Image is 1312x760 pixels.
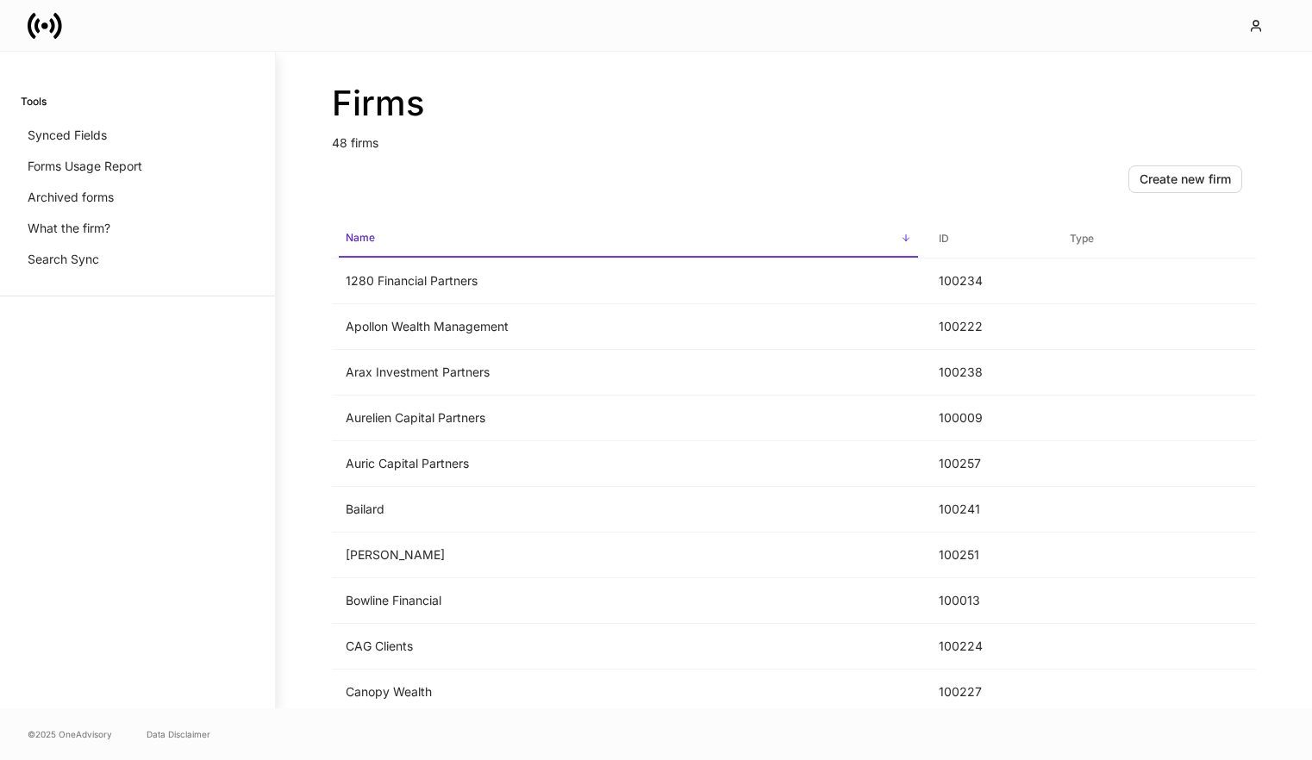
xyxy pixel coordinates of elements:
[925,670,1056,715] td: 100227
[346,229,375,246] h6: Name
[28,127,107,144] p: Synced Fields
[21,244,254,275] a: Search Sync
[1063,221,1249,257] span: Type
[28,158,142,175] p: Forms Usage Report
[925,304,1056,350] td: 100222
[21,151,254,182] a: Forms Usage Report
[925,578,1056,624] td: 100013
[332,396,925,441] td: Aurelien Capital Partners
[939,230,949,246] h6: ID
[332,624,925,670] td: CAG Clients
[332,83,1256,124] h2: Firms
[21,93,47,109] h6: Tools
[332,441,925,487] td: Auric Capital Partners
[28,220,110,237] p: What the firm?
[932,221,1049,257] span: ID
[332,670,925,715] td: Canopy Wealth
[339,221,918,258] span: Name
[332,533,925,578] td: [PERSON_NAME]
[28,251,99,268] p: Search Sync
[332,487,925,533] td: Bailard
[21,120,254,151] a: Synced Fields
[28,189,114,206] p: Archived forms
[925,533,1056,578] td: 100251
[925,396,1056,441] td: 100009
[21,182,254,213] a: Archived forms
[1128,165,1242,193] button: Create new firm
[147,727,210,741] a: Data Disclaimer
[925,259,1056,304] td: 100234
[1140,171,1231,188] div: Create new firm
[332,350,925,396] td: Arax Investment Partners
[1070,230,1094,246] h6: Type
[332,578,925,624] td: Bowline Financial
[21,213,254,244] a: What the firm?
[332,259,925,304] td: 1280 Financial Partners
[925,487,1056,533] td: 100241
[925,441,1056,487] td: 100257
[925,350,1056,396] td: 100238
[28,727,112,741] span: © 2025 OneAdvisory
[332,124,1256,152] p: 48 firms
[925,624,1056,670] td: 100224
[332,304,925,350] td: Apollon Wealth Management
